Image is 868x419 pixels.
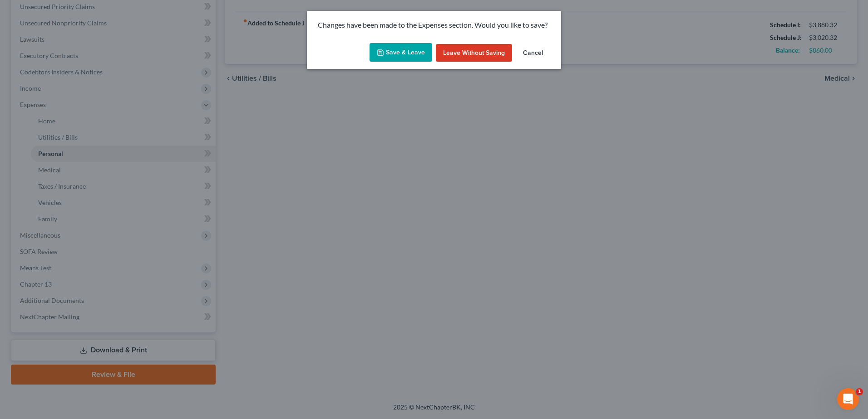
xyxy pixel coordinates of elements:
[856,388,863,395] span: 1
[370,43,432,62] button: Save & Leave
[436,44,512,62] button: Leave without Saving
[516,44,550,62] button: Cancel
[837,388,859,410] iframe: Intercom live chat
[318,20,550,30] p: Changes have been made to the Expenses section. Would you like to save?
